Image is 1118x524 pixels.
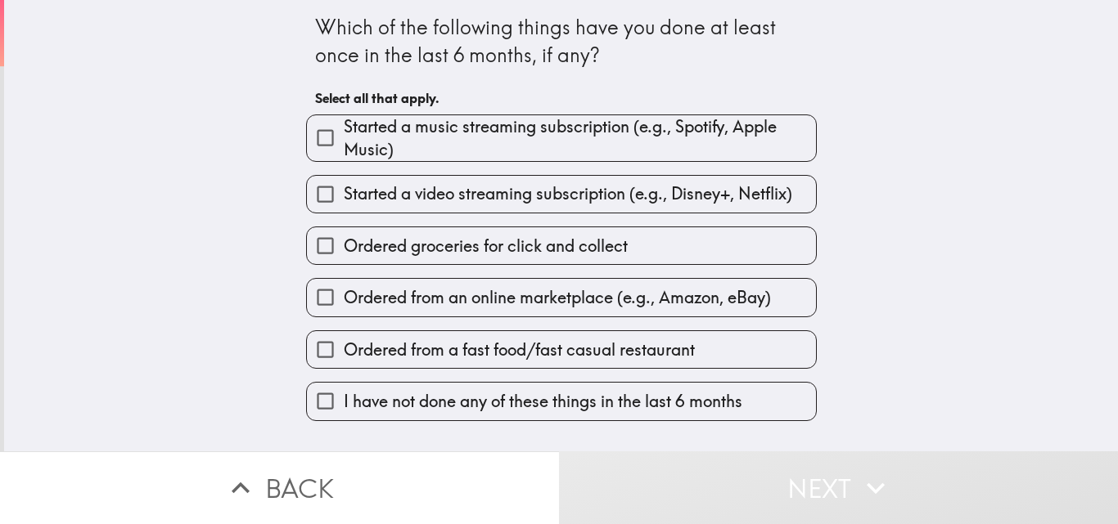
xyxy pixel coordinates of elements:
span: I have not done any of these things in the last 6 months [344,390,742,413]
span: Ordered groceries for click and collect [344,235,628,258]
h6: Select all that apply. [315,89,808,107]
div: Which of the following things have you done at least once in the last 6 months, if any? [315,14,808,69]
span: Started a music streaming subscription (e.g., Spotify, Apple Music) [344,115,816,161]
span: Ordered from an online marketplace (e.g., Amazon, eBay) [344,286,771,309]
button: Started a video streaming subscription (e.g., Disney+, Netflix) [307,176,816,213]
button: I have not done any of these things in the last 6 months [307,383,816,419]
button: Ordered from a fast food/fast casual restaurant [307,331,816,368]
button: Next [559,451,1118,524]
button: Ordered from an online marketplace (e.g., Amazon, eBay) [307,279,816,316]
button: Started a music streaming subscription (e.g., Spotify, Apple Music) [307,115,816,161]
span: Ordered from a fast food/fast casual restaurant [344,338,695,361]
button: Ordered groceries for click and collect [307,227,816,264]
span: Started a video streaming subscription (e.g., Disney+, Netflix) [344,182,792,205]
